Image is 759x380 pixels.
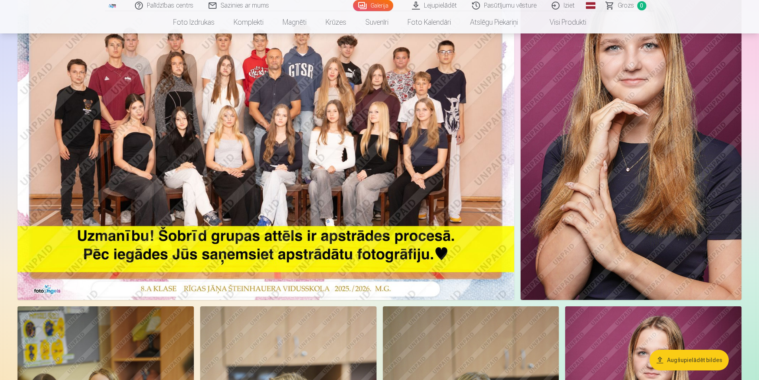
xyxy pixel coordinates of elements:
[460,11,527,33] a: Atslēgu piekariņi
[398,11,460,33] a: Foto kalendāri
[224,11,273,33] a: Komplekti
[618,1,634,10] span: Grozs
[164,11,224,33] a: Foto izdrukas
[356,11,398,33] a: Suvenīri
[108,3,117,8] img: /fa1
[316,11,356,33] a: Krūzes
[273,11,316,33] a: Magnēti
[527,11,596,33] a: Visi produkti
[650,350,729,370] button: Augšupielādēt bildes
[637,1,646,10] span: 0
